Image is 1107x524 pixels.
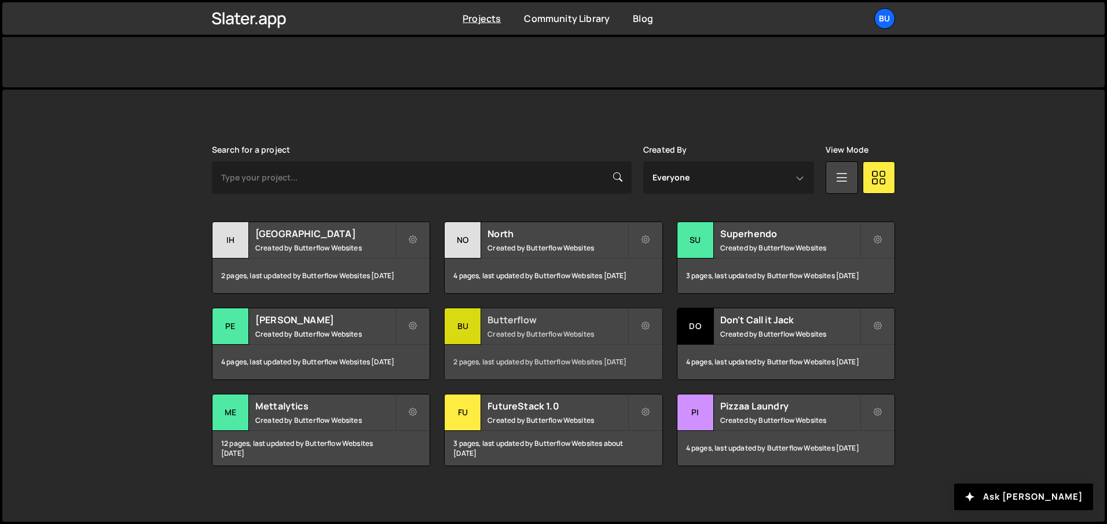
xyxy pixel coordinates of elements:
[487,415,627,425] small: Created by Butterflow Websites
[445,345,662,379] div: 2 pages, last updated by Butterflow Websites [DATE]
[677,308,714,345] div: Do
[212,308,249,345] div: Pe
[212,259,430,293] div: 2 pages, last updated by Butterflow Websites [DATE]
[255,227,395,240] h2: [GEOGRAPHIC_DATA]
[255,400,395,412] h2: Mettalytics
[444,222,662,294] a: No North Created by Butterflow Websites 4 pages, last updated by Butterflow Websites [DATE]
[720,313,860,326] h2: Don't Call it Jack
[874,8,895,29] a: Bu
[677,222,895,294] a: Su Superhendo Created by Butterflow Websites 3 pages, last updated by Butterflow Websites [DATE]
[255,313,395,326] h2: [PERSON_NAME]
[826,145,868,154] label: View Mode
[643,145,687,154] label: Created By
[720,329,860,339] small: Created by Butterflow Websites
[255,415,395,425] small: Created by Butterflow Websites
[445,431,662,466] div: 3 pages, last updated by Butterflow Websites about [DATE]
[524,12,610,25] a: Community Library
[445,308,481,345] div: Bu
[677,394,714,431] div: Pi
[212,394,249,431] div: Me
[463,12,501,25] a: Projects
[212,161,632,194] input: Type your project...
[255,329,395,339] small: Created by Butterflow Websites
[487,329,627,339] small: Created by Butterflow Websites
[212,145,290,154] label: Search for a project
[720,227,860,240] h2: Superhendo
[633,12,653,25] a: Blog
[445,259,662,293] div: 4 pages, last updated by Butterflow Websites [DATE]
[212,222,430,294] a: IH [GEOGRAPHIC_DATA] Created by Butterflow Websites 2 pages, last updated by Butterflow Websites ...
[720,400,860,412] h2: Pizzaa Laundry
[212,394,430,466] a: Me Mettalytics Created by Butterflow Websites 12 pages, last updated by Butterflow Websites [DATE]
[677,431,895,466] div: 4 pages, last updated by Butterflow Websites [DATE]
[212,222,249,259] div: IH
[677,345,895,379] div: 4 pages, last updated by Butterflow Websites [DATE]
[487,313,627,326] h2: Butterflow
[212,308,430,380] a: Pe [PERSON_NAME] Created by Butterflow Websites 4 pages, last updated by Butterflow Websites [DATE]
[445,394,481,431] div: Fu
[444,308,662,380] a: Bu Butterflow Created by Butterflow Websites 2 pages, last updated by Butterflow Websites [DATE]
[487,227,627,240] h2: North
[255,243,395,253] small: Created by Butterflow Websites
[720,243,860,253] small: Created by Butterflow Websites
[677,308,895,380] a: Do Don't Call it Jack Created by Butterflow Websites 4 pages, last updated by Butterflow Websites...
[444,394,662,466] a: Fu FutureStack 1.0 Created by Butterflow Websites 3 pages, last updated by Butterflow Websites ab...
[677,259,895,293] div: 3 pages, last updated by Butterflow Websites [DATE]
[212,431,430,466] div: 12 pages, last updated by Butterflow Websites [DATE]
[720,415,860,425] small: Created by Butterflow Websites
[445,222,481,259] div: No
[487,243,627,253] small: Created by Butterflow Websites
[487,400,627,412] h2: FutureStack 1.0
[212,345,430,379] div: 4 pages, last updated by Butterflow Websites [DATE]
[677,222,714,259] div: Su
[677,394,895,466] a: Pi Pizzaa Laundry Created by Butterflow Websites 4 pages, last updated by Butterflow Websites [DATE]
[954,484,1093,510] button: Ask [PERSON_NAME]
